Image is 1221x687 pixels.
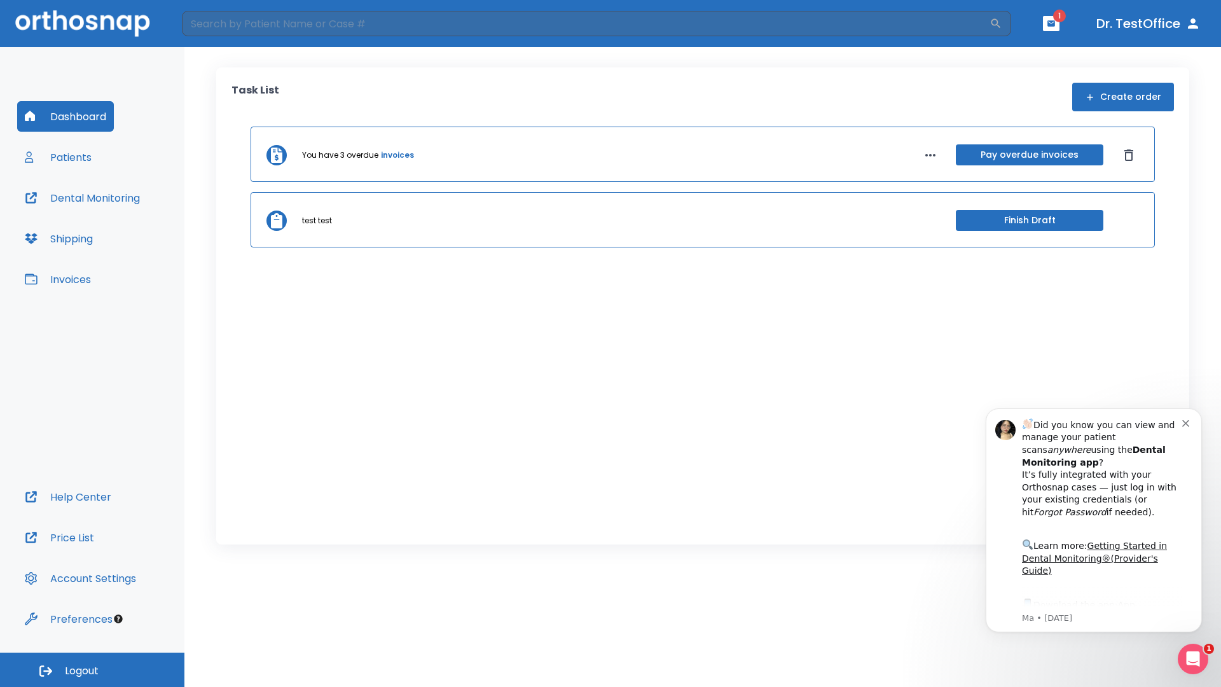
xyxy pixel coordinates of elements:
[956,210,1103,231] button: Finish Draft
[17,223,100,254] button: Shipping
[55,211,169,233] a: App Store
[1091,12,1206,35] button: Dr. TestOffice
[17,101,114,132] button: Dashboard
[182,11,990,36] input: Search by Patient Name or Case #
[381,149,414,161] a: invoices
[231,83,279,111] p: Task List
[113,613,124,625] div: Tooltip anchor
[302,215,332,226] p: test test
[17,264,99,295] button: Invoices
[17,142,99,172] button: Patients
[17,183,148,213] button: Dental Monitoring
[65,664,99,678] span: Logout
[302,149,378,161] p: You have 3 overdue
[17,522,102,553] button: Price List
[15,10,150,36] img: Orthosnap
[1178,644,1208,674] iframe: Intercom live chat
[55,207,216,272] div: Download the app: | ​ Let us know if you need help getting started!
[17,482,119,512] button: Help Center
[17,604,120,634] button: Preferences
[967,389,1221,653] iframe: Intercom notifications message
[55,223,216,235] p: Message from Ma, sent 2w ago
[1119,145,1139,165] button: Dismiss
[17,563,144,593] button: Account Settings
[1204,644,1214,654] span: 1
[216,27,226,38] button: Dismiss notification
[1072,83,1174,111] button: Create order
[956,144,1103,165] button: Pay overdue invoices
[1053,10,1066,22] span: 1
